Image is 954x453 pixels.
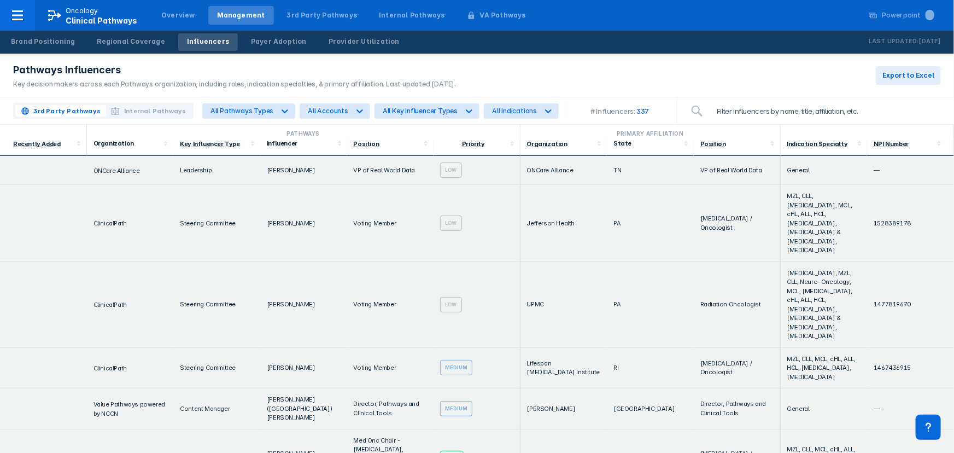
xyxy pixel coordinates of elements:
div: Primary Affiliation [525,129,776,138]
td: [PERSON_NAME] [260,262,347,348]
td: UPMC [520,262,607,348]
div: Key decision makers across each Pathways organization, including roles, indication specialties, &... [13,79,456,89]
div: Recently Added [13,140,60,148]
td: [PERSON_NAME] [520,388,607,429]
td: General [781,156,868,185]
div: VA Pathways [480,10,526,20]
div: # Influencers: [591,107,635,115]
td: Leadership [173,156,260,185]
div: 3rd Party Pathways [287,10,358,20]
td: Steering Committee [173,185,260,262]
div: All Accounts [308,107,348,115]
a: Provider Utilization [320,33,408,51]
td: General [781,388,868,429]
td: [GEOGRAPHIC_DATA] [607,388,694,429]
a: Overview [153,6,204,25]
div: Internal Pathways [379,10,444,20]
div: Influencer [267,140,334,147]
button: 3rd Party Pathways [15,105,106,117]
div: All Indications [492,107,537,115]
a: ClinicalPath [93,300,127,308]
td: Director, Pathways and Clinical Tools [347,388,434,429]
td: 1528389178 [867,185,954,262]
a: ONCare Alliance [93,166,140,174]
td: 1467436915 [867,348,954,389]
a: Management [208,6,274,25]
button: Internal Pathways [106,105,191,117]
td: VP of Real World Data [694,156,781,185]
div: Influencers [187,37,229,47]
a: Value Pathways powered by NCCN [93,400,165,417]
td: PA [607,185,694,262]
td: 1477819670 [867,262,954,348]
td: Jefferson Health [520,185,607,262]
span: 3rd Party Pathways [34,106,101,116]
div: Brand Positioning [11,37,75,47]
div: Payer Adoption [251,37,307,47]
span: Clinical Pathways [66,16,137,25]
td: Lifespan [MEDICAL_DATA] Institute [520,348,607,389]
div: Regional Coverage [97,37,165,47]
div: Key Influencer Type [180,140,239,148]
p: Oncology [66,6,98,16]
td: Radiation Oncologist [694,262,781,348]
td: MZL, CLL, [MEDICAL_DATA], MCL, cHL, ALL, HCL, [MEDICAL_DATA], [MEDICAL_DATA] & [MEDICAL_DATA], [M... [781,185,868,262]
td: [MEDICAL_DATA] / Oncologist [694,348,781,389]
div: All Pathways Types [210,107,273,115]
td: VP of Real World Data [347,156,434,185]
a: Internal Pathways [370,6,453,25]
td: Content Manager [173,388,260,429]
a: ClinicalPath [93,219,127,226]
td: Steering Committee [173,262,260,348]
div: State [613,140,681,147]
td: [MEDICAL_DATA] / Oncologist [694,185,781,262]
button: Export to Excel [876,66,941,85]
td: TN [607,156,694,185]
span: Internal Pathways [124,106,186,116]
div: Position [700,140,726,148]
div: Position [354,140,379,148]
div: Medium [440,360,472,375]
span: 337 [635,107,654,115]
div: Organization [93,140,161,147]
div: Medium [440,401,472,416]
span: ClinicalPath [93,364,127,372]
div: NPI Number [874,140,909,148]
div: Organization [527,140,567,148]
p: Last Updated: [869,36,919,47]
div: Indication Specialty [787,140,848,148]
a: Brand Positioning [2,33,84,51]
td: Director, Pathways and Clinical Tools [694,388,781,429]
div: Pathways [91,129,516,138]
div: Low [440,216,462,231]
td: ONCare Alliance [520,156,607,185]
span: Export to Excel [882,71,934,80]
td: Voting Member [347,185,434,262]
td: Voting Member [347,348,434,389]
td: [PERSON_NAME] [260,156,347,185]
div: Management [217,10,265,20]
td: — [867,388,954,429]
span: Pathways Influencers [13,63,121,77]
input: Filter influencers by name, title, affiliation, etc. [710,100,941,122]
div: Overview [161,10,195,20]
td: Steering Committee [173,348,260,389]
td: PA [607,262,694,348]
td: Voting Member [347,262,434,348]
a: Regional Coverage [88,33,173,51]
a: ClinicalPath [93,364,127,371]
div: Low [440,162,462,178]
div: Provider Utilization [329,37,400,47]
a: Influencers [178,33,238,51]
a: 3rd Party Pathways [278,6,366,25]
p: [DATE] [919,36,941,47]
td: [PERSON_NAME] ([GEOGRAPHIC_DATA]) [PERSON_NAME] [260,388,347,429]
td: — [867,156,954,185]
div: Low [440,297,462,312]
div: Contact Support [916,415,941,440]
td: [MEDICAL_DATA], MZL, CLL, Neuro-Oncology, MCL, [MEDICAL_DATA], cHL, ALL, HCL, [MEDICAL_DATA], [ME... [781,262,868,348]
td: [PERSON_NAME] [260,348,347,389]
div: Priority [462,140,485,148]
